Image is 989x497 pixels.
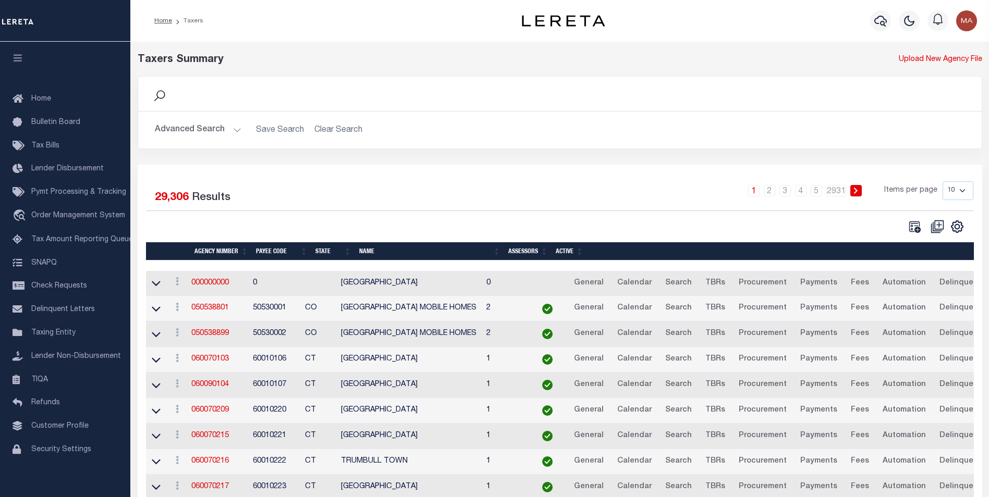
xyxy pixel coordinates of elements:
[192,190,230,206] label: Results
[569,479,608,495] a: General
[190,242,252,260] th: Agency Number: activate to sort column ascending
[878,326,931,342] a: Automation
[31,399,60,406] span: Refunds
[701,402,730,419] a: TBRs
[31,165,104,172] span: Lender Disbursement
[613,402,656,419] a: Calendar
[31,423,89,430] span: Customer Profile
[191,355,229,363] a: 060070103
[31,142,59,150] span: Tax Bills
[482,398,530,424] td: 1
[956,10,977,31] img: svg+xml;base64,PHN2ZyB4bWxucz0iaHR0cDovL3d3dy53My5vcmcvMjAwMC9zdmciIHBvaW50ZXItZXZlbnRzPSJub25lIi...
[796,351,842,368] a: Payments
[734,300,791,317] a: Procurement
[613,300,656,317] a: Calendar
[734,479,791,495] a: Procurement
[155,192,189,203] span: 29,306
[249,398,301,424] td: 60010220
[191,483,229,490] a: 060070217
[569,453,608,470] a: General
[661,428,697,444] a: Search
[569,275,608,292] a: General
[552,242,587,260] th: Active: activate to sort column ascending
[31,189,126,196] span: Pymt Processing & Tracking
[31,306,95,313] span: Delinquent Letters
[249,296,301,321] td: 50530001
[569,402,608,419] a: General
[138,52,767,68] div: Taxers Summary
[764,185,775,196] a: 2
[878,453,931,470] a: Automation
[191,432,229,439] a: 060070215
[613,377,656,393] a: Calendar
[542,354,553,365] img: check-icon-green.svg
[31,236,133,243] span: Tax Amount Reporting Queue
[734,377,791,393] a: Procurement
[748,185,760,196] a: 1
[846,351,874,368] a: Fees
[569,377,608,393] a: General
[249,424,301,449] td: 60010221
[796,453,842,470] a: Payments
[701,326,730,342] a: TBRs
[482,372,530,398] td: 1
[337,271,482,296] td: [GEOGRAPHIC_DATA]
[846,428,874,444] a: Fees
[301,321,337,347] td: CO
[542,329,553,339] img: check-icon-green.svg
[13,209,29,223] i: travel_explore
[482,449,530,475] td: 1
[701,453,730,470] a: TBRs
[661,479,697,495] a: Search
[878,479,931,495] a: Automation
[811,185,822,196] a: 5
[301,296,337,321] td: CO
[31,95,51,103] span: Home
[661,351,697,368] a: Search
[701,479,730,495] a: TBRs
[191,457,229,465] a: 060070216
[661,326,697,342] a: Search
[504,242,552,260] th: Assessors: activate to sort column ascending
[191,381,229,388] a: 060090104
[249,347,301,372] td: 60010106
[301,347,337,372] td: CT
[779,185,791,196] a: 3
[826,185,846,196] a: 2931
[846,453,874,470] a: Fees
[337,449,482,475] td: TRUMBULL TOWN
[661,402,697,419] a: Search
[482,424,530,449] td: 1
[796,479,842,495] a: Payments
[701,351,730,368] a: TBRs
[249,449,301,475] td: 60010222
[701,275,730,292] a: TBRs
[31,376,48,383] span: TIQA
[569,300,608,317] a: General
[482,321,530,347] td: 2
[191,330,229,337] a: 050538899
[249,271,301,296] td: 0
[31,329,76,337] span: Taxing Entity
[878,300,931,317] a: Automation
[796,377,842,393] a: Payments
[337,296,482,321] td: [GEOGRAPHIC_DATA] MOBILE HOMES
[796,402,842,419] a: Payments
[878,275,931,292] a: Automation
[613,453,656,470] a: Calendar
[191,304,229,312] a: 050538801
[355,242,504,260] th: Name: activate to sort column ascending
[31,446,91,453] span: Security Settings
[155,120,241,140] button: Advanced Search
[734,453,791,470] a: Procurement
[899,54,982,66] a: Upload New Agency File
[522,15,605,27] img: logo-dark.svg
[542,380,553,390] img: check-icon-green.svg
[172,16,203,26] li: Taxers
[569,428,608,444] a: General
[542,405,553,416] img: check-icon-green.svg
[796,275,842,292] a: Payments
[31,212,125,219] span: Order Management System
[884,185,937,196] span: Items per page
[734,428,791,444] a: Procurement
